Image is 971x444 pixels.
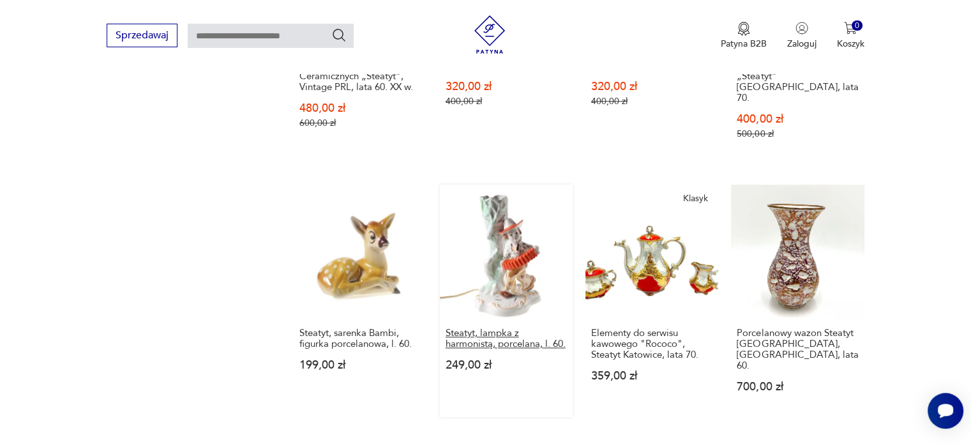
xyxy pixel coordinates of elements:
p: Zaloguj [787,38,817,50]
a: KlasykElementy do serwisu kawowego "Rococo", Steatyt Katowice, lata 70.Elementy do serwisu kawowe... [585,185,718,417]
h3: Elementy do serwisu kawowego "Rococo", Steatyt Katowice, lata 70. [591,328,712,360]
p: 480,00 zł [299,103,421,114]
p: 500,00 zł [737,128,858,139]
p: Patyna B2B [721,38,767,50]
a: Ikona medaluPatyna B2B [721,22,767,50]
button: Zaloguj [787,22,817,50]
p: 400,00 zł [446,96,567,107]
button: 0Koszyk [837,22,864,50]
img: Ikonka użytkownika [795,22,808,34]
p: 320,00 zł [446,81,567,92]
p: Koszyk [837,38,864,50]
h3: Steatyt, lampka z harmonistą, porcelana, l. 60. [446,328,567,349]
button: Sprzedawaj [107,24,177,47]
h3: Porcelanowy wazon Steatyt [GEOGRAPHIC_DATA], [GEOGRAPHIC_DATA], lata 60. [737,328,858,371]
button: Patyna B2B [721,22,767,50]
img: Patyna - sklep z meblami i dekoracjami vintage [470,15,509,54]
p: 320,00 zł [591,81,712,92]
h3: Porcelanowy element dekoracyjny „Ikebana”, wzór „XA” – [PERSON_NAME], „Steatyt” [GEOGRAPHIC_DATA]... [737,27,858,103]
p: 400,00 zł [591,96,712,107]
a: Steatyt, lampka z harmonistą, porcelana, l. 60.Steatyt, lampka z harmonistą, porcelana, l. 60.249... [440,185,573,417]
p: 199,00 zł [299,360,421,371]
p: 400,00 zł [737,114,858,125]
p: 600,00 zł [299,118,421,128]
p: 249,00 zł [446,360,567,371]
button: Szukaj [331,27,347,43]
a: Sprzedawaj [107,32,177,41]
p: 359,00 zł [591,371,712,381]
a: Steatyt, sarenka Bambi, figurka porcelanowa, l. 60.Steatyt, sarenka Bambi, figurka porcelanowa, l... [294,185,426,417]
p: 700,00 zł [737,381,858,392]
img: Ikona koszyka [844,22,857,34]
a: Porcelanowy wazon Steatyt Katowice, Polska, lata 60.Porcelanowy wazon Steatyt [GEOGRAPHIC_DATA], ... [731,185,864,417]
h3: Steatyt, sarenka Bambi, figurka porcelanowa, l. 60. [299,328,421,349]
h3: Podwójny wazon porcelanowy fason EE, [PERSON_NAME], Wytwórnia Wyrobów Ceramicznych „Steatyt”, Vin... [299,27,421,93]
img: Ikona medalu [737,22,750,36]
div: 0 [852,20,862,31]
iframe: Smartsupp widget button [928,393,963,429]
